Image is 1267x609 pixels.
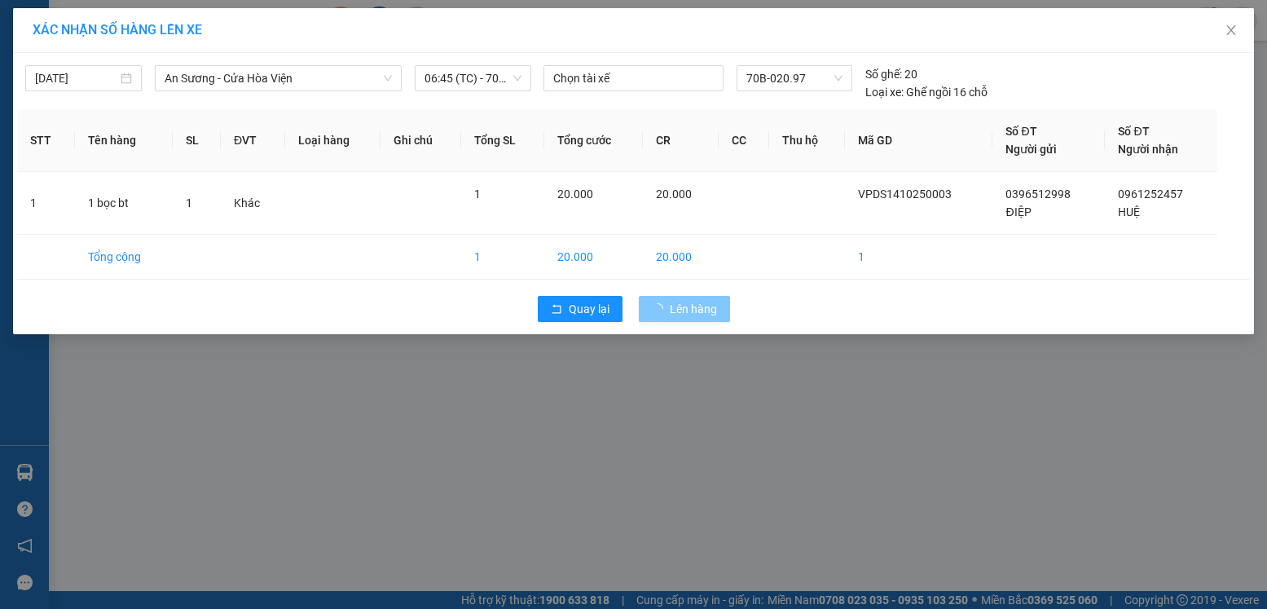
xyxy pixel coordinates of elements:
span: VPDS1410250004 [81,104,171,116]
span: 1 [474,188,481,201]
button: Close [1208,8,1254,54]
th: Mã GD [845,109,992,172]
img: logo [6,10,78,82]
span: 01 Võ Văn Truyện, KP.1, Phường 2 [129,49,224,69]
td: 1 [461,235,544,280]
span: Hotline: 19001152 [129,73,200,82]
td: 1 [17,172,75,235]
span: XÁC NHẬN SỐ HÀNG LÊN XE [33,22,202,38]
span: Quay lại [569,300,609,318]
strong: ĐỒNG PHƯỚC [129,9,223,23]
span: ----------------------------------------- [44,88,200,101]
th: Tên hàng [75,109,173,172]
td: 1 bọc bt [75,172,173,235]
td: Tổng cộng [75,235,173,280]
td: 1 [845,235,992,280]
span: 20.000 [656,188,692,201]
span: 07:13:17 [DATE] [36,118,99,128]
input: 14/10/2025 [35,69,117,87]
span: 06:45 (TC) - 70B-020.97 [425,66,521,90]
div: 20 [865,65,917,83]
div: Ghế ngồi 16 chỗ [865,83,988,101]
span: 20.000 [557,188,593,201]
th: Loại hàng [285,109,381,172]
span: ĐIỆP [1005,205,1031,218]
th: Thu hộ [769,109,846,172]
td: 20.000 [544,235,643,280]
span: 70B-020.97 [746,66,842,90]
span: VPDS1410250003 [858,188,952,201]
span: HUỆ [1118,205,1140,218]
span: Lên hàng [670,300,717,318]
span: Người nhận [1118,143,1178,156]
span: Số ĐT [1118,125,1149,138]
span: [PERSON_NAME]: [5,105,171,115]
span: Số ĐT [1005,125,1036,138]
button: Lên hàng [639,296,730,322]
span: 1 [186,196,192,210]
span: down [383,73,393,83]
span: Số ghế: [865,65,902,83]
span: In ngày: [5,118,99,128]
td: 20.000 [643,235,719,280]
th: SL [173,109,221,172]
th: Ghi chú [381,109,461,172]
td: Khác [221,172,285,235]
th: Tổng SL [461,109,544,172]
span: Người gửi [1005,143,1057,156]
span: Bến xe [GEOGRAPHIC_DATA] [129,26,219,46]
span: An Sương - Cửa Hòa Viện [165,66,392,90]
th: ĐVT [221,109,285,172]
span: loading [652,303,670,315]
span: close [1225,24,1238,37]
span: 0396512998 [1005,188,1071,201]
th: STT [17,109,75,172]
th: CC [719,109,769,172]
th: CR [643,109,719,172]
span: rollback [551,303,562,316]
span: 0961252457 [1118,188,1183,201]
th: Tổng cước [544,109,643,172]
button: rollbackQuay lại [538,296,623,322]
span: Loại xe: [865,83,904,101]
